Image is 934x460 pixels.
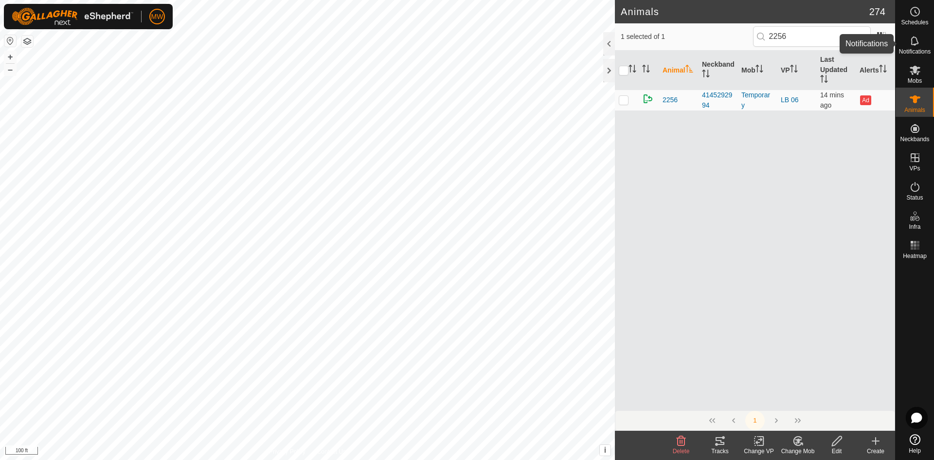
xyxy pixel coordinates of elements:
[642,93,654,105] img: returning on
[659,51,698,90] th: Animal
[869,4,885,19] span: 274
[702,71,710,79] p-sorticon: Activate to sort
[856,447,895,456] div: Create
[317,447,346,456] a: Contact Us
[621,32,753,42] span: 1 selected of 1
[900,136,929,142] span: Neckbands
[860,95,871,105] button: Ad
[755,66,763,74] p-sorticon: Activate to sort
[901,19,928,25] span: Schedules
[629,66,636,74] p-sorticon: Activate to sort
[820,91,844,109] span: 13 Aug 2025, 12:36 pm
[700,447,739,456] div: Tracks
[673,448,690,455] span: Delete
[12,8,133,25] img: Gallagher Logo
[904,107,925,113] span: Animals
[4,64,16,75] button: –
[790,66,798,74] p-sorticon: Activate to sort
[909,166,920,171] span: VPs
[777,51,816,90] th: VP
[698,51,737,90] th: Neckband
[600,445,611,456] button: i
[737,51,777,90] th: Mob
[739,447,778,456] div: Change VP
[820,76,828,84] p-sorticon: Activate to sort
[909,448,921,454] span: Help
[685,66,693,74] p-sorticon: Activate to sort
[908,78,922,84] span: Mobs
[621,6,869,18] h2: Animals
[778,447,817,456] div: Change Mob
[903,253,927,259] span: Heatmap
[781,96,799,104] a: LB 06
[816,51,856,90] th: Last Updated
[909,224,920,230] span: Infra
[896,430,934,458] a: Help
[663,95,678,105] span: 2256
[269,447,305,456] a: Privacy Policy
[604,446,606,454] span: i
[642,66,650,74] p-sorticon: Activate to sort
[151,12,163,22] span: MW
[4,35,16,47] button: Reset Map
[753,26,871,47] input: Search (S)
[906,195,923,201] span: Status
[856,51,895,90] th: Alerts
[4,51,16,63] button: +
[21,36,33,47] button: Map Layers
[745,411,765,430] button: 1
[879,66,887,74] p-sorticon: Activate to sort
[702,90,734,110] div: 4145292994
[817,447,856,456] div: Edit
[741,90,773,110] div: Temporary
[899,49,931,55] span: Notifications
